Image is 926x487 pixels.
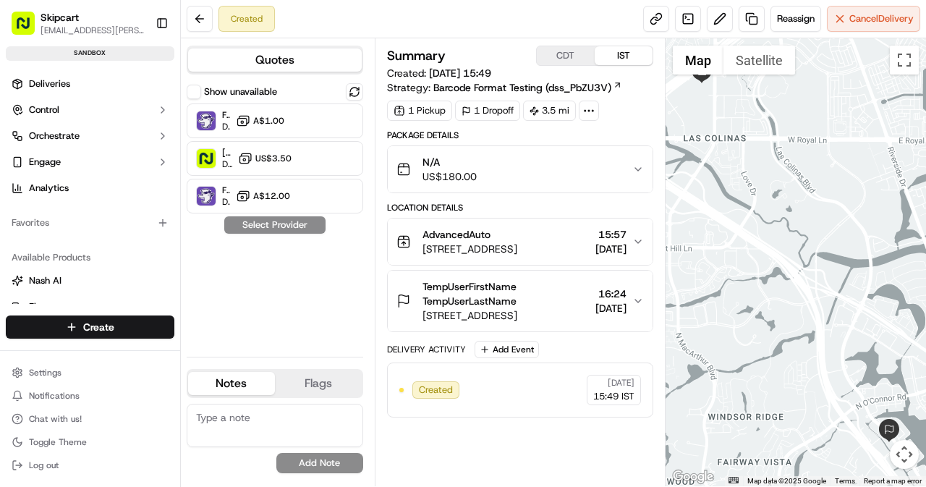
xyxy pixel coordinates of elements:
[6,295,174,318] button: Fleet
[122,211,134,222] div: 💻
[188,48,362,72] button: Quotes
[41,25,144,36] button: [EMAIL_ADDRESS][PERSON_NAME][DOMAIN_NAME]
[849,12,914,25] span: Cancel Delivery
[236,189,290,203] button: A$12.00
[29,367,61,378] span: Settings
[387,80,622,95] div: Strategy:
[29,460,59,471] span: Log out
[275,372,362,395] button: Flags
[83,320,114,334] span: Create
[422,279,590,308] span: TempUserFirstName TempUserLastName
[14,57,263,80] p: Welcome 👋
[29,130,80,143] span: Orchestrate
[222,147,232,158] span: [PERSON_NAME] Test (VROMO)
[29,77,70,90] span: Deliveries
[537,46,595,65] button: CDT
[222,109,230,121] span: FastReturnFleetSimulator
[6,455,174,475] button: Log out
[188,372,275,395] button: Notes
[422,242,517,256] span: [STREET_ADDRESS]
[14,211,26,222] div: 📗
[6,363,174,383] button: Settings
[255,153,292,164] span: US$3.50
[29,103,59,117] span: Control
[593,390,634,403] span: 15:49 IST
[6,46,174,61] div: sandbox
[835,477,855,485] a: Terms (opens in new tab)
[12,274,169,287] a: Nash AI
[864,477,922,485] a: Report a map error
[475,341,539,358] button: Add Event
[6,269,174,292] button: Nash AI
[608,377,634,389] span: [DATE]
[729,477,739,483] button: Keyboard shortcuts
[197,149,216,168] img: Nash Test (VROMO)
[222,185,230,196] span: FailingFleetSimulator
[770,6,821,32] button: Reassign
[6,124,174,148] button: Orchestrate
[669,467,717,486] a: Open this area in Google Maps (opens a new window)
[673,46,723,75] button: Show street map
[723,46,795,75] button: Show satellite imagery
[29,413,82,425] span: Chat with us!
[253,115,284,127] span: A$1.00
[595,287,626,301] span: 16:24
[595,242,626,256] span: [DATE]
[747,477,826,485] span: Map data ©2025 Google
[49,137,237,152] div: Start new chat
[41,10,79,25] button: Skipcart
[388,219,653,265] button: AdvancedAuto[STREET_ADDRESS]15:57[DATE]
[29,209,111,224] span: Knowledge Base
[387,101,452,121] div: 1 Pickup
[137,209,232,224] span: API Documentation
[387,202,653,213] div: Location Details
[6,151,174,174] button: Engage
[222,121,230,132] span: Dropoff ETA 4 minutes
[6,246,174,269] div: Available Products
[204,85,277,98] label: Show unavailable
[433,80,622,95] a: Barcode Format Testing (dss_PbZU3V)
[246,142,263,159] button: Start new chat
[523,101,576,121] div: 3.5 mi
[116,203,238,229] a: 💻API Documentation
[422,155,477,169] span: N/A
[387,130,653,141] div: Package Details
[29,156,61,169] span: Engage
[595,227,626,242] span: 15:57
[14,14,43,43] img: Nash
[29,436,87,448] span: Toggle Theme
[253,190,290,202] span: A$12.00
[197,111,216,130] img: FastReturnFleetSimulator
[827,6,920,32] button: CancelDelivery
[669,467,717,486] img: Google
[6,98,174,122] button: Control
[387,66,491,80] span: Created:
[29,300,50,313] span: Fleet
[144,245,175,255] span: Pylon
[38,93,260,108] input: Got a question? Start typing here...
[29,274,61,287] span: Nash AI
[387,344,466,355] div: Delivery Activity
[6,6,150,41] button: Skipcart[EMAIL_ADDRESS][PERSON_NAME][DOMAIN_NAME]
[387,49,446,62] h3: Summary
[595,301,626,316] span: [DATE]
[49,152,183,164] div: We're available if you need us!
[422,169,477,184] span: US$180.00
[222,158,232,170] span: Dropoff ETA -
[419,384,453,397] span: Created
[238,151,292,166] button: US$3.50
[6,177,174,200] a: Analytics
[890,440,919,469] button: Map camera controls
[197,187,216,206] img: FailingFleetSimulator
[102,244,175,255] a: Powered byPylon
[455,101,520,121] div: 1 Dropoff
[777,12,815,25] span: Reassign
[9,203,116,229] a: 📗Knowledge Base
[433,80,611,95] span: Barcode Format Testing (dss_PbZU3V)
[388,271,653,331] button: TempUserFirstName TempUserLastName[STREET_ADDRESS]16:24[DATE]
[890,46,919,75] button: Toggle fullscreen view
[595,46,653,65] button: IST
[6,409,174,429] button: Chat with us!
[388,146,653,192] button: N/AUS$180.00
